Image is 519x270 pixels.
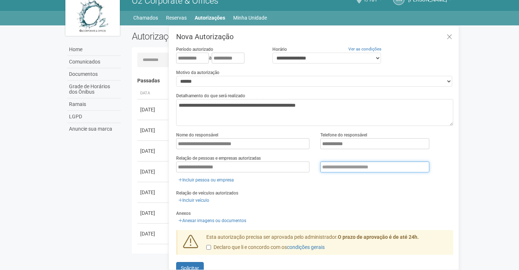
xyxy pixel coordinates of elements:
[206,245,211,250] input: Declaro que li e concordo com oscondições gerais
[133,13,158,23] a: Chamados
[206,244,325,251] label: Declaro que li e concordo com os
[176,217,248,225] a: Anexar imagens ou documentos
[201,234,454,255] div: Esta autorização precisa ser aprovada pelo administrador.
[287,244,325,250] a: condições gerais
[140,230,167,237] div: [DATE]
[140,106,167,113] div: [DATE]
[176,69,219,76] label: Motivo da autorização
[176,53,261,64] div: a
[176,93,245,99] label: Detalhamento do que será realizado
[233,13,267,23] a: Minha Unidade
[176,132,218,138] label: Nome do responsável
[140,127,167,134] div: [DATE]
[137,78,449,83] h4: Passadas
[176,196,211,204] a: Incluir veículo
[176,33,453,40] h3: Nova Autorização
[67,56,121,68] a: Comunicados
[272,46,287,53] label: Horário
[132,31,287,42] h2: Autorizações
[338,234,419,240] strong: O prazo de aprovação é de até 24h.
[176,155,261,161] label: Relação de pessoas e empresas autorizadas
[67,81,121,98] a: Grade de Horários dos Ônibus
[67,123,121,135] a: Anuncie sua marca
[166,13,187,23] a: Reservas
[67,98,121,111] a: Ramais
[195,13,225,23] a: Autorizações
[140,147,167,155] div: [DATE]
[67,68,121,81] a: Documentos
[348,46,381,52] a: Ver as condições
[176,190,238,196] label: Relação de veículos autorizados
[140,168,167,175] div: [DATE]
[320,132,367,138] label: Telefone do responsável
[176,176,236,184] a: Incluir pessoa ou empresa
[176,210,191,217] label: Anexos
[67,44,121,56] a: Home
[137,87,170,99] th: Data
[67,111,121,123] a: LGPD
[140,189,167,196] div: [DATE]
[140,209,167,217] div: [DATE]
[176,46,213,53] label: Período autorizado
